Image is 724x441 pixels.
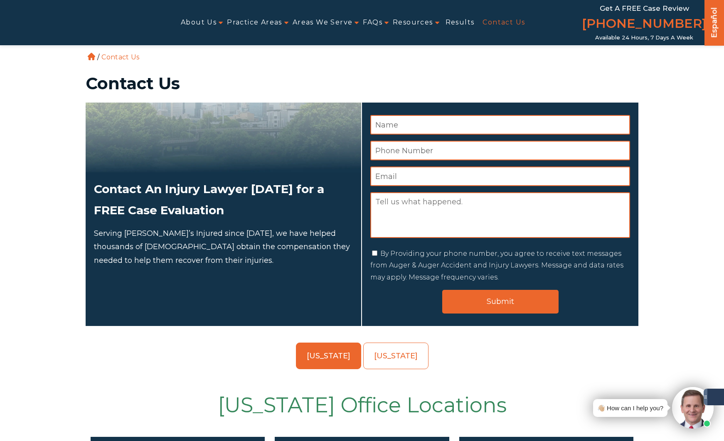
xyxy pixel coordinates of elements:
a: Contact Us [483,13,525,32]
a: Practice Areas [227,13,282,32]
a: FAQs [363,13,382,32]
label: By Providing your phone number, you agree to receive text messages from Auger & Auger Accident an... [370,250,623,282]
h1: Contact Us [86,75,638,92]
a: Results [446,13,475,32]
a: Resources [393,13,433,32]
input: Submit [442,290,559,314]
h2: [US_STATE] Office Locations [91,391,633,420]
a: [PHONE_NUMBER] [582,15,707,34]
span: Get a FREE Case Review [600,4,689,12]
div: 👋🏼 How can I help you? [597,402,663,414]
a: Home [88,53,95,60]
a: [US_STATE] [363,343,428,369]
h2: Contact An Injury Lawyer [DATE] for a FREE Case Evaluation [94,179,353,220]
input: Email [370,167,630,186]
li: Contact Us [99,53,141,61]
a: [US_STATE] [296,343,361,369]
input: Phone Number [370,141,630,160]
img: Intaker widget Avatar [672,387,714,429]
img: Auger & Auger Accident and Injury Lawyers Logo [5,14,124,32]
img: Attorneys [86,103,361,172]
input: Name [370,115,630,135]
span: Available 24 Hours, 7 Days a Week [595,34,693,41]
p: Serving [PERSON_NAME]’s Injured since [DATE], we have helped thousands of [DEMOGRAPHIC_DATA] obta... [94,227,353,267]
a: Areas We Serve [293,13,353,32]
a: About Us [181,13,217,32]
